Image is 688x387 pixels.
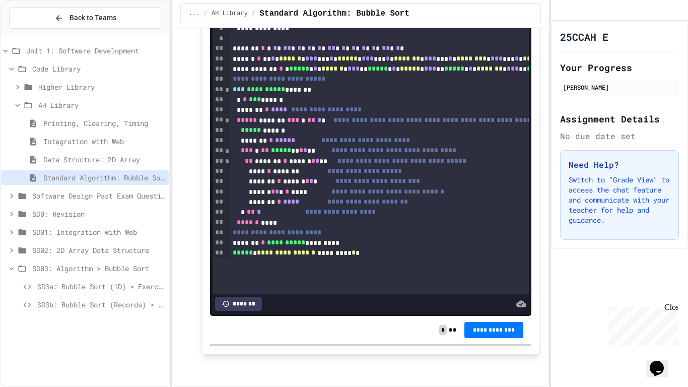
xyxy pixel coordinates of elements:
[37,281,165,292] span: SD3a: Bubble Sort (1D) > Exercises
[560,130,679,142] div: No due date set
[38,100,165,110] span: AH Library
[189,10,200,18] span: ...
[43,172,165,183] span: Standard Algorithm: Bubble Sort
[43,118,165,128] span: Printing, Clearing, Timing
[204,10,208,18] span: /
[560,60,679,75] h2: Your Progress
[569,175,670,225] p: Switch to "Grade View" to access the chat feature and communicate with your teacher for help and ...
[252,10,255,18] span: /
[43,136,165,147] span: Integration with Web
[4,4,70,64] div: Chat with us now!Close
[9,7,161,29] button: Back to Teams
[560,112,679,126] h2: Assignment Details
[37,299,165,310] span: SD3b: Bubble Sort (Records) > Exercises
[604,303,678,346] iframe: chat widget
[26,45,165,56] span: Unit 1: Software Development
[569,159,670,171] h3: Need Help?
[563,83,676,92] div: [PERSON_NAME]
[38,82,165,92] span: Higher Library
[259,8,409,20] span: Standard Algorithm: Bubble Sort
[212,10,248,18] span: AH Library
[32,227,165,237] span: SD01: Integration with Web
[560,30,608,44] h1: 25CCAH E
[32,190,165,201] span: Software Design Past Exam Questions
[70,13,116,23] span: Back to Teams
[43,154,165,165] span: Data Structure: 2D Array
[32,245,165,255] span: SD02: 2D Array Data Structure
[32,63,165,74] span: Code Library
[646,347,678,377] iframe: chat widget
[32,263,165,274] span: SD03: Algorithm > Bubble Sort
[32,209,165,219] span: SD0: Revision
